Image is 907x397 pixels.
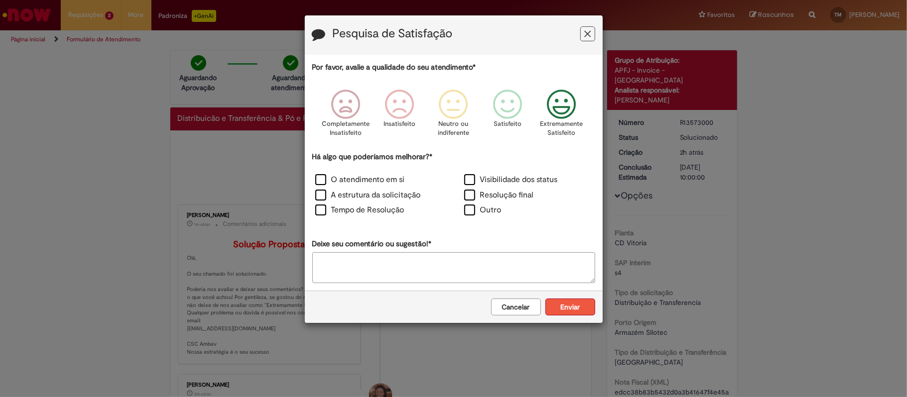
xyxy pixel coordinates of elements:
[540,119,583,138] p: Extremamente Satisfeito
[312,152,595,219] div: Há algo que poderíamos melhorar?*
[435,119,471,138] p: Neutro ou indiferente
[464,204,502,216] label: Outro
[320,82,371,150] div: Completamente Insatisfeito
[545,298,595,315] button: Enviar
[315,190,421,201] label: A estrutura da solicitação
[536,82,587,150] div: Extremamente Satisfeito
[374,82,425,150] div: Insatisfeito
[464,190,534,201] label: Resolução final
[312,239,432,249] label: Deixe seu comentário ou sugestão!*
[428,82,479,150] div: Neutro ou indiferente
[322,119,370,138] p: Completamente Insatisfeito
[384,119,415,129] p: Insatisfeito
[315,204,404,216] label: Tempo de Resolução
[491,298,541,315] button: Cancelar
[494,119,521,129] p: Satisfeito
[315,174,405,186] label: O atendimento em si
[482,82,533,150] div: Satisfeito
[333,27,453,40] label: Pesquisa de Satisfação
[312,62,476,73] label: Por favor, avalie a qualidade do seu atendimento*
[464,174,558,186] label: Visibilidade dos status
